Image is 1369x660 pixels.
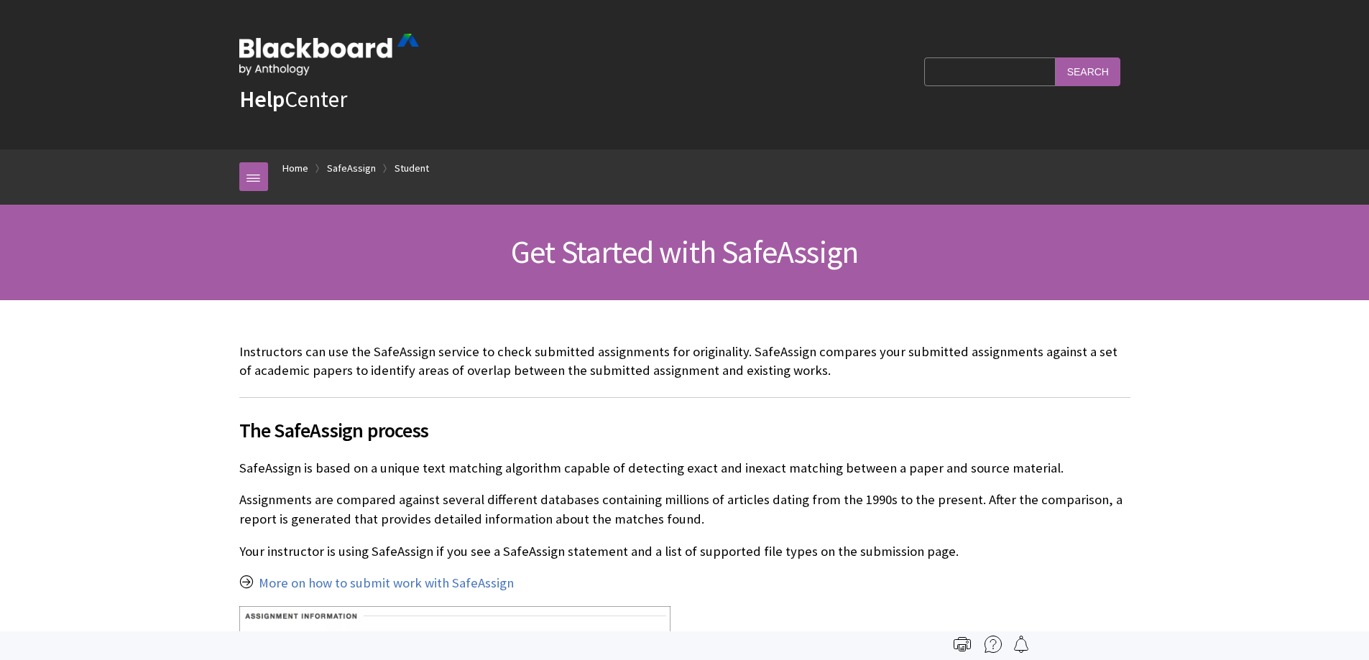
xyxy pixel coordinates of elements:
p: SafeAssign is based on a unique text matching algorithm capable of detecting exact and inexact ma... [239,459,1130,478]
input: Search [1056,57,1120,85]
img: More help [985,636,1002,653]
a: SafeAssign [327,159,376,177]
img: Blackboard by Anthology [239,34,419,75]
p: Your instructor is using SafeAssign if you see a SafeAssign statement and a list of supported fil... [239,542,1130,561]
a: Home [282,159,308,177]
a: HelpCenter [239,85,347,113]
p: Assignments are compared against several different databases containing millions of articles dati... [239,491,1130,528]
a: More on how to submit work with SafeAssign [259,575,514,592]
img: Follow this page [1013,636,1030,653]
img: Print [954,636,971,653]
span: The SafeAssign process [239,415,1130,445]
span: Get Started with SafeAssign [511,232,858,271]
a: Student [395,159,429,177]
strong: Help [239,85,285,113]
p: Instructors can use the SafeAssign service to check submitted assignments for originality. SafeAs... [239,343,1130,380]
